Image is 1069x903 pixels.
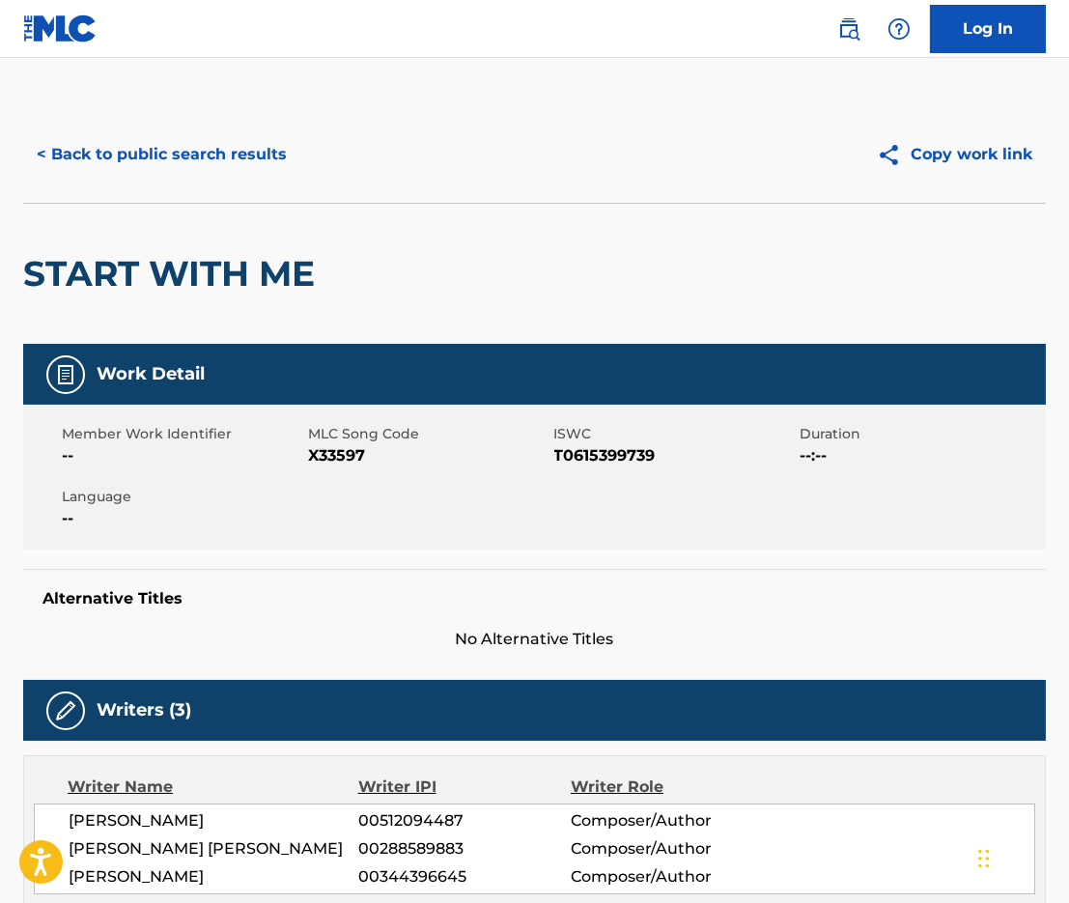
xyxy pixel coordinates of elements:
[69,837,358,861] span: [PERSON_NAME] [PERSON_NAME]
[571,776,764,799] div: Writer Role
[54,699,77,722] img: Writers
[23,252,324,296] h2: START WITH ME
[69,809,358,832] span: [PERSON_NAME]
[358,809,571,832] span: 00512094487
[308,424,549,444] span: MLC Song Code
[68,776,358,799] div: Writer Name
[800,444,1041,467] span: --:--
[837,17,860,41] img: search
[830,10,868,48] a: Public Search
[62,444,303,467] span: --
[23,628,1046,651] span: No Alternative Titles
[978,830,990,888] div: Drag
[571,865,764,889] span: Composer/Author
[358,837,571,861] span: 00288589883
[571,837,764,861] span: Composer/Author
[308,444,549,467] span: X33597
[358,776,571,799] div: Writer IPI
[880,10,918,48] div: Help
[571,809,764,832] span: Composer/Author
[54,363,77,386] img: Work Detail
[863,130,1046,179] button: Copy work link
[42,589,1027,608] h5: Alternative Titles
[972,810,1069,903] iframe: Chat Widget
[97,699,191,721] h5: Writers (3)
[554,444,796,467] span: T0615399739
[554,424,796,444] span: ISWC
[887,17,911,41] img: help
[23,14,98,42] img: MLC Logo
[800,424,1041,444] span: Duration
[930,5,1046,53] a: Log In
[62,487,303,507] span: Language
[877,143,911,167] img: Copy work link
[62,507,303,530] span: --
[69,865,358,889] span: [PERSON_NAME]
[97,363,205,385] h5: Work Detail
[23,130,300,179] button: < Back to public search results
[62,424,303,444] span: Member Work Identifier
[358,865,571,889] span: 00344396645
